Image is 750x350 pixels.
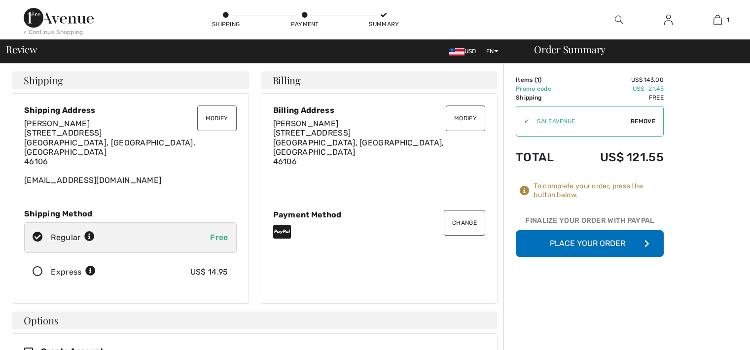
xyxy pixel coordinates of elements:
span: Shipping [24,75,63,85]
div: Billing Address [273,105,486,115]
td: Shipping [516,93,571,102]
img: My Info [664,14,673,26]
span: [STREET_ADDRESS] [GEOGRAPHIC_DATA], [GEOGRAPHIC_DATA], [GEOGRAPHIC_DATA] 46106 [273,128,444,166]
div: [EMAIL_ADDRESS][DOMAIN_NAME] [24,119,237,185]
span: USD [449,48,480,55]
div: ✔ [516,117,529,126]
img: My Bag [714,14,722,26]
span: 1 [536,76,539,83]
span: Free [210,233,228,242]
span: Billing [273,75,301,85]
span: [STREET_ADDRESS] [GEOGRAPHIC_DATA], [GEOGRAPHIC_DATA], [GEOGRAPHIC_DATA] 46106 [24,128,195,166]
div: < Continue Shopping [24,28,83,36]
div: Payment Method [273,210,486,219]
a: 1 [693,14,742,26]
td: Total [516,140,571,174]
div: Shipping Method [24,209,237,218]
td: Free [571,93,664,102]
td: Promo code [516,84,571,93]
button: Modify [197,105,237,131]
span: [PERSON_NAME] [24,119,90,128]
span: EN [486,48,499,55]
span: Remove [631,117,655,126]
div: US$ 14.95 [190,266,228,278]
div: To complete your order, press the button below. [534,182,664,200]
td: US$ 121.55 [571,140,664,174]
div: Regular [51,232,95,244]
a: Sign In [656,14,680,26]
td: US$ -21.45 [571,84,664,93]
button: Place Your Order [516,230,664,257]
div: Express [51,266,96,278]
span: 1 [727,15,729,24]
input: Promo code [529,106,631,136]
button: Modify [446,105,485,131]
img: US Dollar [449,48,464,56]
img: 1ère Avenue [24,8,94,28]
div: Finalize Your Order with PayPal [516,215,664,230]
div: Payment [290,20,320,29]
h4: Options [12,312,498,329]
div: Shipping [211,20,241,29]
button: Change [444,210,485,236]
span: [PERSON_NAME] [273,119,339,128]
img: search the website [615,14,623,26]
div: Shipping Address [24,105,237,115]
td: US$ 143.00 [571,75,664,84]
span: Review [6,44,37,54]
td: Items ( ) [516,75,571,84]
div: Summary [369,20,398,29]
div: Order Summary [522,44,744,54]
